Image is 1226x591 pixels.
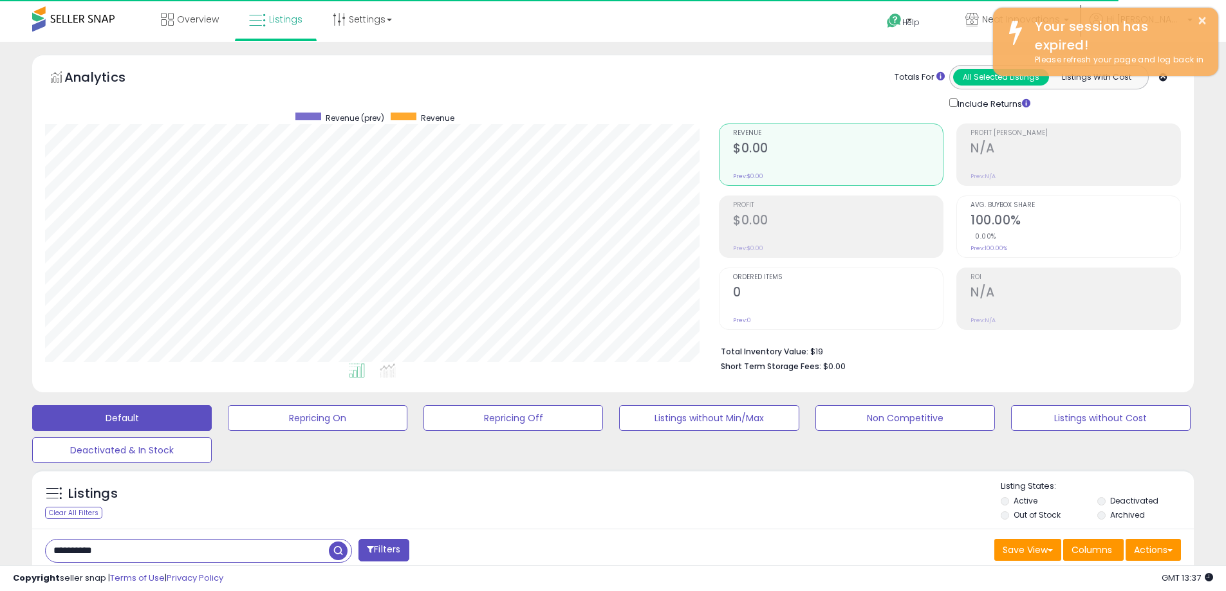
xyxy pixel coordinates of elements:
[1014,495,1037,506] label: Active
[994,539,1061,561] button: Save View
[940,96,1046,111] div: Include Returns
[721,343,1171,358] li: $19
[32,437,212,463] button: Deactivated & In Stock
[1011,405,1191,431] button: Listings without Cost
[1025,54,1209,66] div: Please refresh your page and log back in
[64,68,151,89] h5: Analytics
[733,202,943,209] span: Profit
[971,274,1180,281] span: ROI
[167,572,223,584] a: Privacy Policy
[971,130,1180,137] span: Profit [PERSON_NAME]
[1162,572,1213,584] span: 2025-08-18 13:37 GMT
[895,71,945,84] div: Totals For
[1063,539,1124,561] button: Columns
[619,405,799,431] button: Listings without Min/Max
[358,539,409,561] button: Filters
[971,244,1007,252] small: Prev: 100.00%
[32,405,212,431] button: Default
[902,17,920,28] span: Help
[1110,495,1158,506] label: Deactivated
[971,213,1180,230] h2: 100.00%
[421,113,454,123] span: Revenue
[1014,509,1061,520] label: Out of Stock
[815,405,995,431] button: Non Competitive
[721,361,821,372] b: Short Term Storage Fees:
[823,360,846,372] span: $0.00
[110,572,165,584] a: Terms of Use
[326,113,384,123] span: Revenue (prev)
[971,202,1180,209] span: Avg. Buybox Share
[982,13,1060,26] span: Neat Innovations
[1048,69,1144,86] button: Listings With Cost
[733,274,943,281] span: Ordered Items
[269,13,302,26] span: Listings
[721,346,808,357] b: Total Inventory Value:
[1126,539,1181,561] button: Actions
[45,507,102,519] div: Clear All Filters
[886,13,902,29] i: Get Help
[13,572,223,585] div: seller snap | |
[1072,543,1112,556] span: Columns
[971,285,1180,302] h2: N/A
[733,244,763,252] small: Prev: $0.00
[733,172,763,180] small: Prev: $0.00
[733,141,943,158] h2: $0.00
[971,316,996,324] small: Prev: N/A
[733,213,943,230] h2: $0.00
[13,572,60,584] strong: Copyright
[1025,17,1209,54] div: Your session has expired!
[971,172,996,180] small: Prev: N/A
[177,13,219,26] span: Overview
[733,130,943,137] span: Revenue
[1001,480,1194,493] p: Listing States:
[68,485,118,503] h5: Listings
[1110,509,1145,520] label: Archived
[733,285,943,302] h2: 0
[423,405,603,431] button: Repricing Off
[228,405,407,431] button: Repricing On
[953,69,1049,86] button: All Selected Listings
[971,232,996,241] small: 0.00%
[971,141,1180,158] h2: N/A
[733,316,751,324] small: Prev: 0
[1197,13,1207,29] button: ×
[877,3,945,42] a: Help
